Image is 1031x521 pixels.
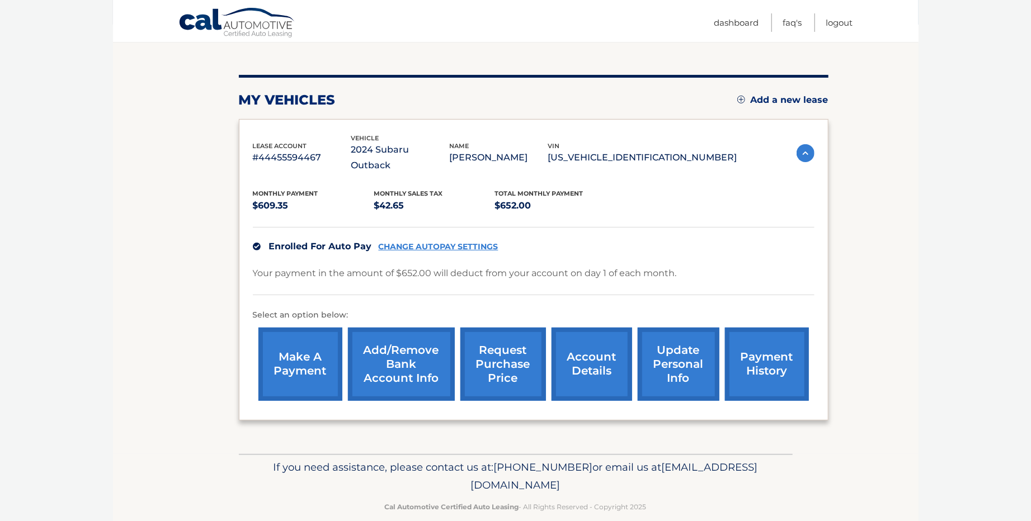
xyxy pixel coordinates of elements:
[258,328,342,401] a: make a payment
[178,7,296,40] a: Cal Automotive
[714,13,759,32] a: Dashboard
[737,94,828,106] a: Add a new lease
[253,190,318,197] span: Monthly Payment
[797,144,815,162] img: accordion-active.svg
[253,198,374,214] p: $609.35
[253,243,261,250] img: check.svg
[495,190,583,197] span: Total Monthly Payment
[826,13,853,32] a: Logout
[246,501,785,513] p: - All Rights Reserved - Copyright 2025
[737,96,745,103] img: add.svg
[253,309,815,322] p: Select an option below:
[548,142,560,150] span: vin
[494,461,593,473] span: [PHONE_NUMBER]
[246,458,785,494] p: If you need assistance, please contact us at: or email us at
[351,134,379,142] span: vehicle
[253,142,307,150] span: lease account
[351,142,450,173] p: 2024 Subaru Outback
[239,92,336,108] h2: my vehicles
[253,266,677,281] p: Your payment in the amount of $652.00 will deduct from your account on day 1 of each month.
[495,198,616,214] p: $652.00
[552,328,632,401] a: account details
[374,190,442,197] span: Monthly sales Tax
[374,198,495,214] p: $42.65
[783,13,802,32] a: FAQ's
[348,328,455,401] a: Add/Remove bank account info
[548,150,737,165] p: [US_VEHICLE_IDENTIFICATION_NUMBER]
[638,328,719,401] a: update personal info
[460,328,546,401] a: request purchase price
[450,150,548,165] p: [PERSON_NAME]
[253,150,351,165] p: #44455594467
[385,503,519,511] strong: Cal Automotive Certified Auto Leasing
[725,328,809,401] a: payment history
[379,242,498,252] a: CHANGE AUTOPAY SETTINGS
[450,142,469,150] span: name
[269,241,372,252] span: Enrolled For Auto Pay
